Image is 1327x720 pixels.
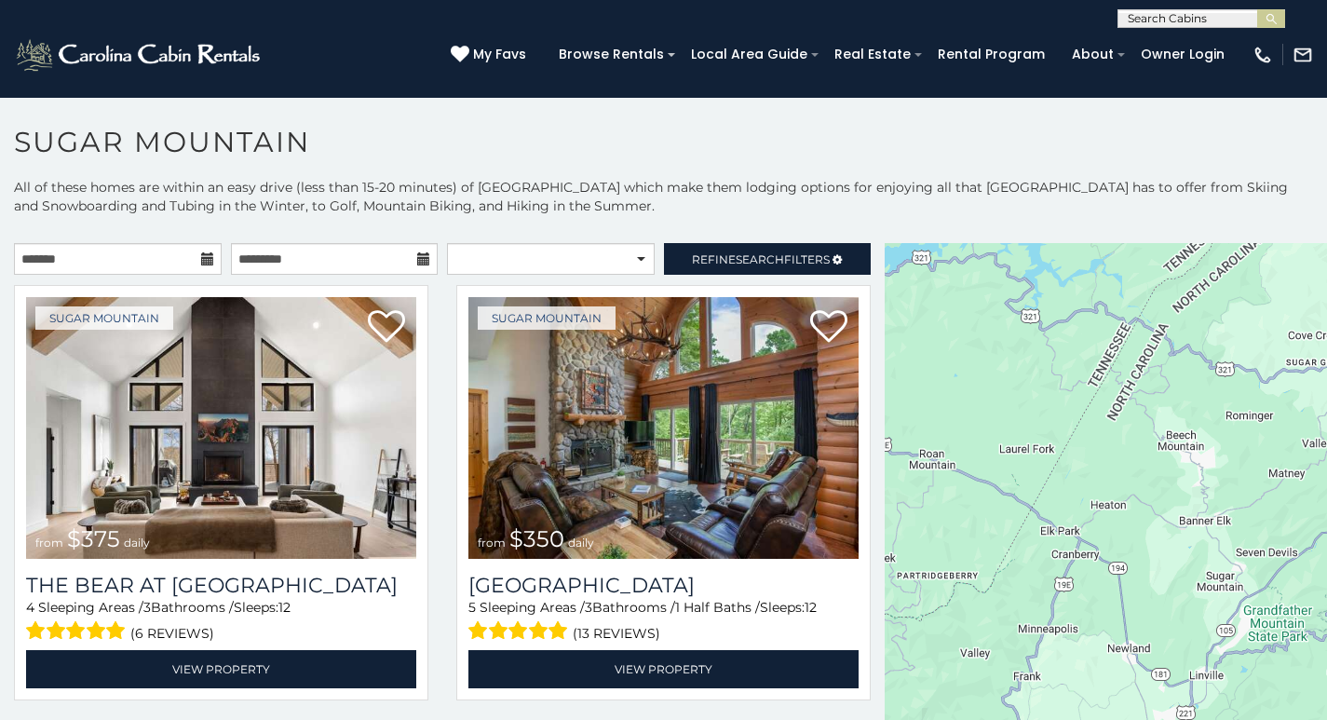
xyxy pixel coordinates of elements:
a: Sugar Mountain [35,306,173,330]
a: Rental Program [928,40,1054,69]
img: The Bear At Sugar Mountain [26,297,416,559]
a: The Bear At [GEOGRAPHIC_DATA] [26,573,416,598]
span: 3 [585,599,592,616]
span: 1 Half Baths / [675,599,760,616]
span: Search [736,252,784,266]
a: Real Estate [825,40,920,69]
a: Grouse Moor Lodge from $350 daily [468,297,859,559]
div: Sleeping Areas / Bathrooms / Sleeps: [468,598,859,645]
span: 4 [26,599,34,616]
span: My Favs [473,45,526,64]
img: mail-regular-white.png [1293,45,1313,65]
a: Browse Rentals [549,40,673,69]
img: phone-regular-white.png [1253,45,1273,65]
a: [GEOGRAPHIC_DATA] [468,573,859,598]
a: The Bear At Sugar Mountain from $375 daily [26,297,416,559]
span: Refine Filters [692,252,830,266]
a: Add to favorites [810,308,847,347]
span: from [35,536,63,550]
a: Add to favorites [368,308,405,347]
span: 12 [805,599,817,616]
span: from [478,536,506,550]
a: About [1063,40,1123,69]
h3: Grouse Moor Lodge [468,573,859,598]
span: daily [124,536,150,550]
div: Sleeping Areas / Bathrooms / Sleeps: [26,598,416,645]
span: $375 [67,525,120,552]
span: 3 [143,599,151,616]
a: View Property [26,650,416,688]
span: (13 reviews) [573,621,660,645]
a: Sugar Mountain [478,306,616,330]
h3: The Bear At Sugar Mountain [26,573,416,598]
span: $350 [509,525,564,552]
a: Local Area Guide [682,40,817,69]
img: White-1-2.png [14,36,265,74]
a: RefineSearchFilters [664,243,872,275]
span: 12 [278,599,291,616]
img: Grouse Moor Lodge [468,297,859,559]
a: Owner Login [1131,40,1234,69]
span: daily [568,536,594,550]
a: My Favs [451,45,531,65]
span: 5 [468,599,476,616]
span: (6 reviews) [130,621,214,645]
a: View Property [468,650,859,688]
